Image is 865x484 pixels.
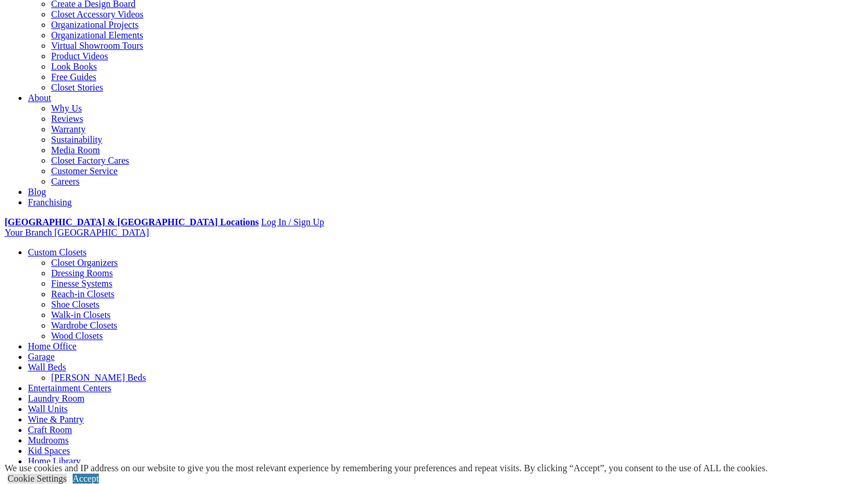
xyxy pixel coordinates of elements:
a: Look Books [51,62,97,71]
a: Your Branch [GEOGRAPHIC_DATA] [5,227,149,237]
a: Closet Organizers [51,258,118,268]
a: Home Library [28,456,81,466]
a: Log In / Sign Up [261,217,324,227]
a: Wood Closets [51,331,103,341]
a: Finesse Systems [51,279,112,288]
a: Craft Room [28,425,72,435]
a: Product Videos [51,51,108,61]
a: Customer Service [51,166,117,176]
a: Sustainability [51,135,102,145]
a: [PERSON_NAME] Beds [51,373,146,382]
a: Careers [51,176,80,186]
a: [GEOGRAPHIC_DATA] & [GEOGRAPHIC_DATA] Locations [5,217,259,227]
a: Why Us [51,103,82,113]
a: Closet Stories [51,82,103,92]
a: Free Guides [51,72,96,82]
a: Entertainment Centers [28,383,112,393]
span: Your Branch [5,227,52,237]
a: Garage [28,352,55,362]
a: Wall Units [28,404,67,414]
a: Shoe Closets [51,299,99,309]
div: We use cookies and IP address on our website to give you the most relevant experience by remember... [5,463,767,474]
a: Organizational Elements [51,30,143,40]
a: Organizational Projects [51,20,138,30]
a: Mudrooms [28,435,69,445]
a: Media Room [51,145,100,155]
a: Wine & Pantry [28,414,84,424]
a: Custom Closets [28,247,87,257]
a: Wardrobe Closets [51,320,117,330]
a: Walk-in Closets [51,310,110,320]
a: Wall Beds [28,362,66,372]
a: Laundry Room [28,393,84,403]
a: Franchising [28,197,72,207]
a: Reviews [51,114,83,124]
a: Blog [28,187,46,197]
a: About [28,93,51,103]
a: Closet Factory Cares [51,156,129,165]
a: Cookie Settings [8,474,67,483]
a: Warranty [51,124,85,134]
a: Home Office [28,341,77,351]
a: Closet Accessory Videos [51,9,143,19]
span: [GEOGRAPHIC_DATA] [54,227,149,237]
a: Reach-in Closets [51,289,114,299]
a: Kid Spaces [28,446,70,456]
a: Accept [73,474,99,483]
a: Virtual Showroom Tours [51,41,143,50]
a: Dressing Rooms [51,268,113,278]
